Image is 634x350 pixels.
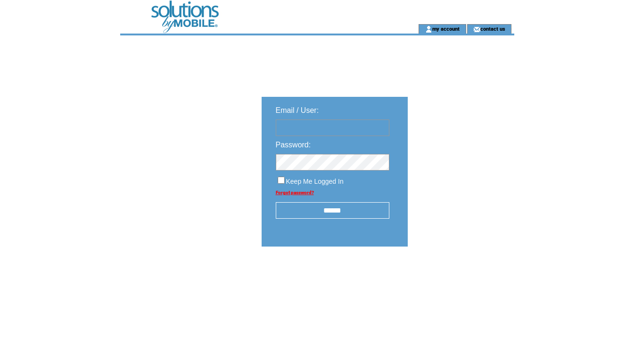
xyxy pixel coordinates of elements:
[276,106,319,114] span: Email / User:
[435,270,482,282] img: transparent.png;jsessionid=8A01292F6078C5C4B659C643EEB61CBB
[480,26,505,32] a: contact us
[276,141,311,149] span: Password:
[276,190,314,195] a: Forgot password?
[286,178,344,185] span: Keep Me Logged In
[473,26,480,33] img: contact_us_icon.gif;jsessionid=8A01292F6078C5C4B659C643EEB61CBB
[432,26,460,32] a: my account
[425,26,432,33] img: account_icon.gif;jsessionid=8A01292F6078C5C4B659C643EEB61CBB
